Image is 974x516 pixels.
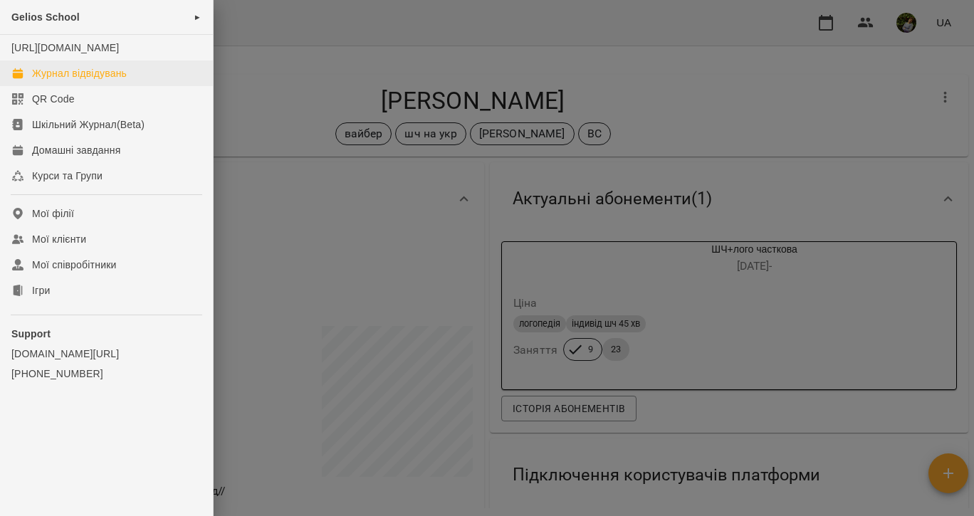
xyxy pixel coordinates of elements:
[32,169,103,183] div: Курси та Групи
[32,258,117,272] div: Мої співробітники
[11,11,80,23] span: Gelios School
[32,117,145,132] div: Шкільний Журнал(Beta)
[194,11,201,23] span: ►
[32,92,75,106] div: QR Code
[11,367,201,381] a: [PHONE_NUMBER]
[32,206,74,221] div: Мої філії
[11,347,201,361] a: [DOMAIN_NAME][URL]
[32,143,120,157] div: Домашні завдання
[11,42,119,53] a: [URL][DOMAIN_NAME]
[11,327,201,341] p: Support
[32,232,86,246] div: Мої клієнти
[32,66,127,80] div: Журнал відвідувань
[32,283,50,298] div: Ігри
